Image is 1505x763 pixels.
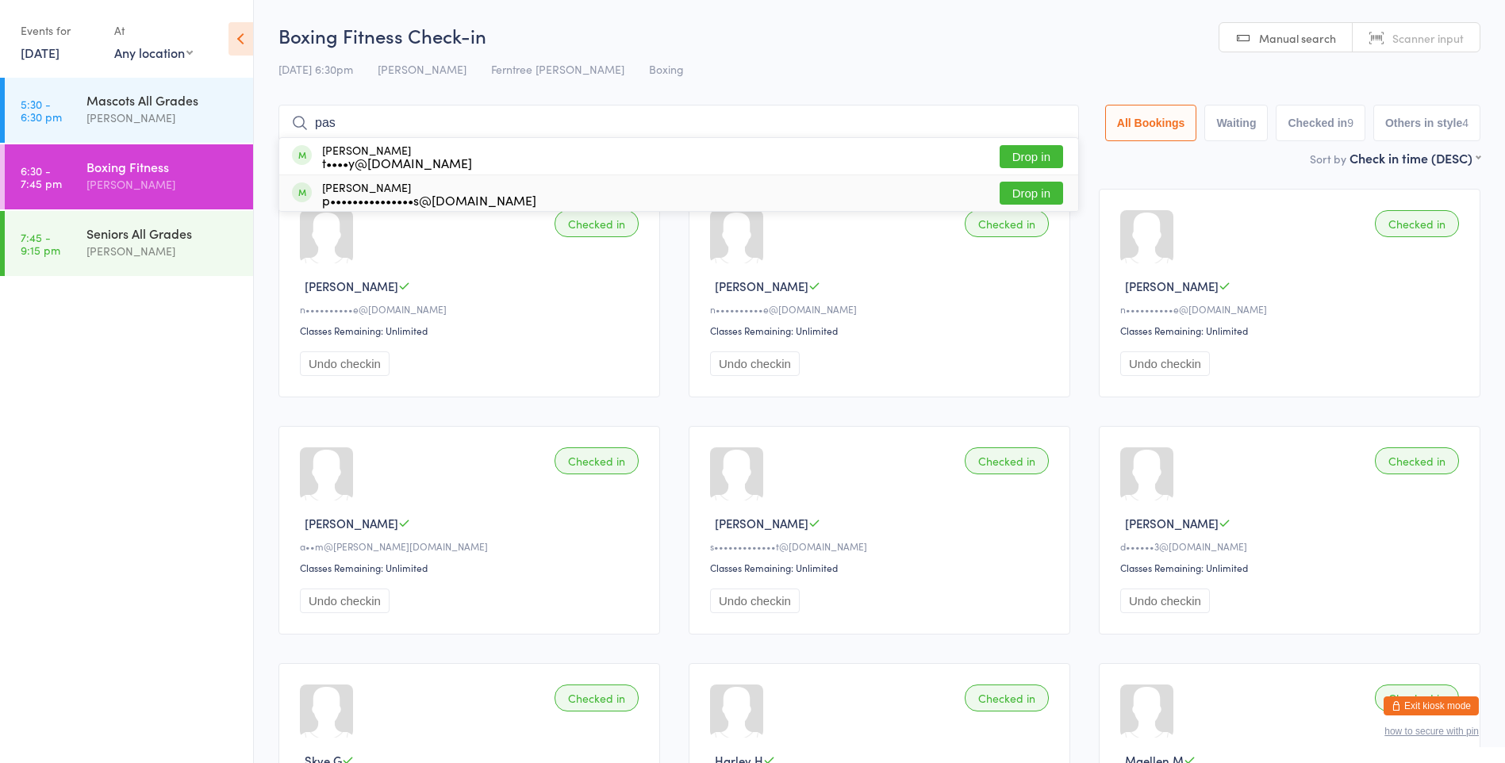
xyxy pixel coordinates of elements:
[1373,105,1480,141] button: Others in style4
[305,278,398,294] span: [PERSON_NAME]
[1000,145,1063,168] button: Drop in
[1120,351,1210,376] button: Undo checkin
[21,231,60,256] time: 7:45 - 9:15 pm
[86,158,240,175] div: Boxing Fitness
[1120,561,1464,574] div: Classes Remaining: Unlimited
[278,105,1079,141] input: Search
[710,324,1054,337] div: Classes Remaining: Unlimited
[5,211,253,276] a: 7:45 -9:15 pmSeniors All Grades[PERSON_NAME]
[715,278,808,294] span: [PERSON_NAME]
[1125,515,1219,531] span: [PERSON_NAME]
[1375,684,1459,711] div: Checked in
[710,351,800,376] button: Undo checkin
[1310,151,1346,167] label: Sort by
[555,210,639,237] div: Checked in
[1120,589,1210,613] button: Undo checkin
[965,684,1049,711] div: Checked in
[710,539,1054,553] div: s•••••••••••••t@[DOMAIN_NAME]
[965,210,1049,237] div: Checked in
[5,144,253,209] a: 6:30 -7:45 pmBoxing Fitness[PERSON_NAME]
[322,156,472,169] div: t••••y@[DOMAIN_NAME]
[300,324,643,337] div: Classes Remaining: Unlimited
[555,447,639,474] div: Checked in
[300,561,643,574] div: Classes Remaining: Unlimited
[21,164,62,190] time: 6:30 - 7:45 pm
[114,44,193,61] div: Any location
[86,242,240,260] div: [PERSON_NAME]
[1000,182,1063,205] button: Drop in
[1259,30,1336,46] span: Manual search
[1120,324,1464,337] div: Classes Remaining: Unlimited
[322,181,536,206] div: [PERSON_NAME]
[1276,105,1365,141] button: Checked in9
[710,589,800,613] button: Undo checkin
[305,515,398,531] span: [PERSON_NAME]
[1105,105,1197,141] button: All Bookings
[21,17,98,44] div: Events for
[1462,117,1469,129] div: 4
[300,302,643,316] div: n••••••••••e@[DOMAIN_NAME]
[1384,696,1479,715] button: Exit kiosk mode
[86,91,240,109] div: Mascots All Grades
[86,224,240,242] div: Seniors All Grades
[1375,447,1459,474] div: Checked in
[378,61,466,77] span: [PERSON_NAME]
[1204,105,1268,141] button: Waiting
[1347,117,1353,129] div: 9
[1350,149,1480,167] div: Check in time (DESC)
[5,78,253,143] a: 5:30 -6:30 pmMascots All Grades[PERSON_NAME]
[278,22,1480,48] h2: Boxing Fitness Check-in
[300,539,643,553] div: a••m@[PERSON_NAME][DOMAIN_NAME]
[86,109,240,127] div: [PERSON_NAME]
[322,144,472,169] div: [PERSON_NAME]
[710,561,1054,574] div: Classes Remaining: Unlimited
[300,351,390,376] button: Undo checkin
[965,447,1049,474] div: Checked in
[491,61,624,77] span: Ferntree [PERSON_NAME]
[114,17,193,44] div: At
[1384,726,1479,737] button: how to secure with pin
[21,44,60,61] a: [DATE]
[21,98,62,123] time: 5:30 - 6:30 pm
[86,175,240,194] div: [PERSON_NAME]
[1125,278,1219,294] span: [PERSON_NAME]
[322,194,536,206] div: p•••••••••••••••s@[DOMAIN_NAME]
[278,61,353,77] span: [DATE] 6:30pm
[1392,30,1464,46] span: Scanner input
[1120,302,1464,316] div: n••••••••••e@[DOMAIN_NAME]
[300,589,390,613] button: Undo checkin
[1375,210,1459,237] div: Checked in
[710,302,1054,316] div: n••••••••••e@[DOMAIN_NAME]
[555,684,639,711] div: Checked in
[715,515,808,531] span: [PERSON_NAME]
[1120,539,1464,553] div: d••••••3@[DOMAIN_NAME]
[649,61,684,77] span: Boxing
